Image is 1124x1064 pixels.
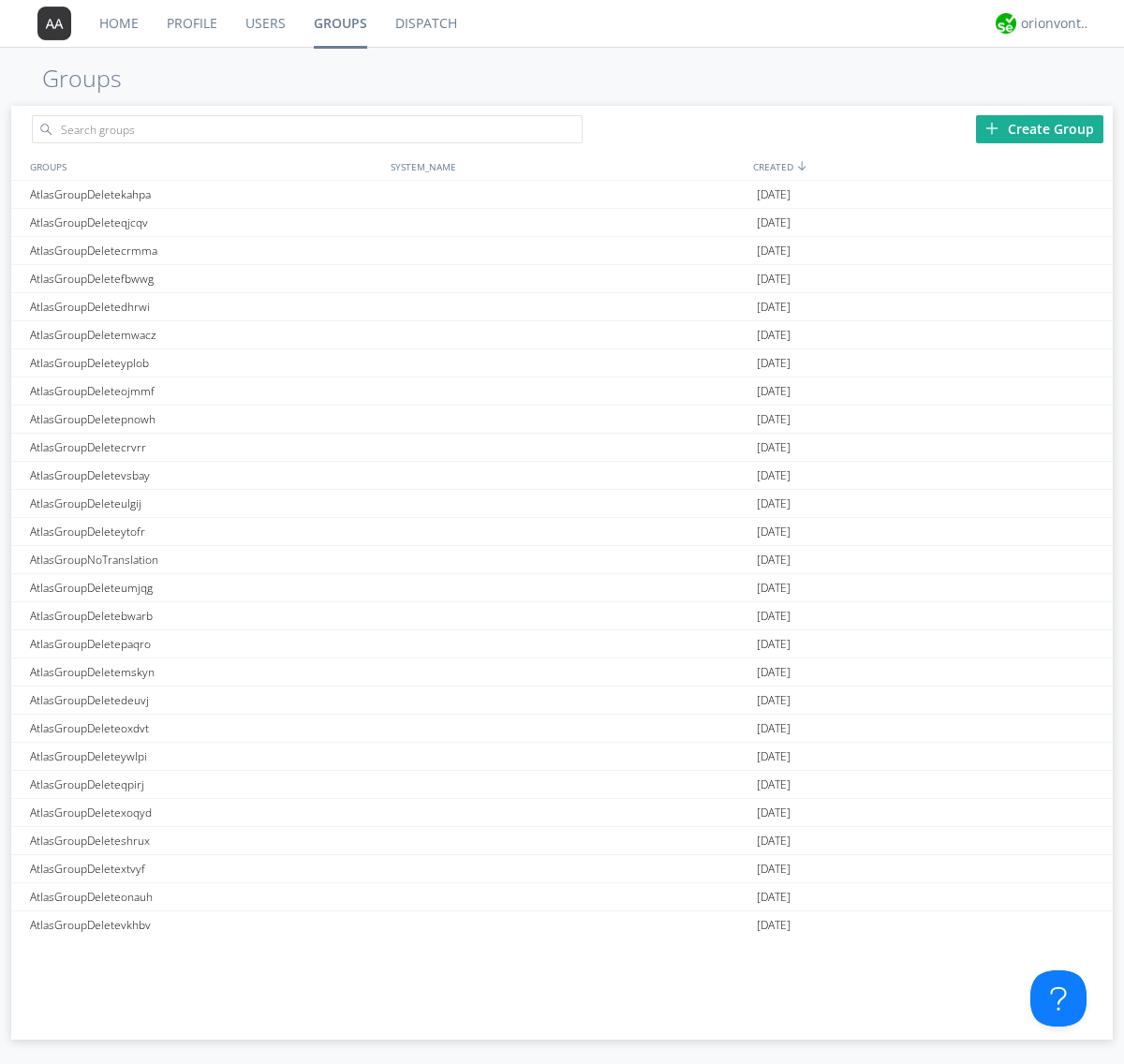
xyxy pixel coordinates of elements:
div: SYSTEM_NAME [386,153,748,180]
div: Create Group [976,115,1103,143]
div: AtlasGroupDeletecrmma [25,237,386,264]
div: AtlasGroupDeleteshrux [25,827,386,854]
a: AtlasGroupDeleteojmmf[DATE] [11,377,1113,406]
div: AtlasGroupDeletexoqyd [25,799,386,826]
a: AtlasGroupDeletebwarb[DATE] [11,602,1113,630]
a: AtlasGroupDeletecrvrr[DATE] [11,434,1113,462]
input: Search groups [32,115,583,143]
img: plus.svg [985,122,998,135]
a: AtlasGroupDeletedeuvj[DATE] [11,687,1113,715]
span: [DATE] [757,546,791,574]
div: GROUPS [25,153,381,180]
div: CREATED [748,153,1113,180]
div: AtlasGroupDeleteumjqg [25,574,386,601]
div: AtlasGroupDeletepnowh [25,406,386,433]
a: AtlasGroupDeletecrmma[DATE] [11,237,1113,265]
div: AtlasGroupDeleteulgij [25,490,386,517]
div: AtlasGroupDeletedeuvj [25,687,386,714]
a: AtlasGroupDeleteshrux[DATE] [11,827,1113,855]
a: AtlasGroupDeletekahpa[DATE] [11,181,1113,209]
a: AtlasGroupDeletepnowh[DATE] [11,406,1113,434]
div: AtlasGroupDeletedhrwi [25,293,386,320]
span: [DATE] [757,490,791,518]
div: AtlasGroupDeleteywlpi [25,743,386,770]
a: AtlasGroupDeletextvyf[DATE] [11,855,1113,883]
div: AtlasGroupDeleteqjcqv [25,209,386,236]
span: [DATE] [757,518,791,546]
div: AtlasGroupDeletefbwwg [25,265,386,292]
div: AtlasGroupDeletecrvrr [25,434,386,461]
span: [DATE] [757,743,791,771]
span: [DATE] [757,265,791,293]
img: 29d36aed6fa347d5a1537e7736e6aa13 [996,13,1016,34]
a: AtlasGroupDeleteoxdvt[DATE] [11,715,1113,743]
span: [DATE] [757,434,791,462]
span: [DATE] [757,687,791,715]
div: AtlasGroupDeleteonauh [25,883,386,910]
div: AtlasGroupDeletemskyn [25,658,386,686]
a: AtlasGroupDeletedhrwi[DATE] [11,293,1113,321]
div: AtlasGroupDeletextvyf [25,855,386,882]
a: AtlasGroupDeleteumjqg[DATE] [11,574,1113,602]
span: [DATE] [757,658,791,687]
span: [DATE] [757,574,791,602]
span: [DATE] [757,377,791,406]
div: orionvontas+atlas+automation+org2 [1021,14,1091,33]
span: [DATE] [757,771,791,799]
span: [DATE] [757,237,791,265]
span: [DATE] [757,911,791,939]
a: AtlasGroupDeletevsbay[DATE] [11,462,1113,490]
span: [DATE] [757,293,791,321]
a: AtlasGroupDeletevkhbv[DATE] [11,911,1113,939]
a: AtlasGroupDeletefbwwg[DATE] [11,265,1113,293]
a: AtlasGroupDeleteyplob[DATE] [11,349,1113,377]
a: AtlasGroupDeletemwacz[DATE] [11,321,1113,349]
a: AtlasGroupDeleteulgij[DATE] [11,490,1113,518]
div: AtlasGroupDeletevsbay [25,462,386,489]
div: AtlasGroupDeletemwacz [25,321,386,348]
div: AtlasGroupNoTranslation [25,546,386,573]
span: [DATE] [757,630,791,658]
span: [DATE] [757,321,791,349]
a: AtlasGroupDeleteqjcqv[DATE] [11,209,1113,237]
div: AtlasGroupDeleteqpirj [25,771,386,798]
span: [DATE] [757,715,791,743]
a: AtlasGroupDeleteonauh[DATE] [11,883,1113,911]
a: AtlasGroupDeleteywlpi[DATE] [11,743,1113,771]
span: [DATE] [757,349,791,377]
div: AtlasGroupDeletebwarb [25,602,386,629]
span: [DATE] [757,799,791,827]
div: AtlasGroupDeletevkhbv [25,911,386,938]
a: AtlasGroupDeleteqpirj[DATE] [11,771,1113,799]
span: [DATE] [757,827,791,855]
iframe: Toggle Customer Support [1030,970,1087,1027]
div: AtlasGroupDeleteoxdvt [25,715,386,742]
a: AtlasGroupDeleteytofr[DATE] [11,518,1113,546]
div: AtlasGroupDeletepaqro [25,630,386,658]
a: AtlasGroupNoTranslation[DATE] [11,546,1113,574]
a: AtlasGroupDeletexoqyd[DATE] [11,799,1113,827]
span: [DATE] [757,181,791,209]
span: [DATE] [757,883,791,911]
a: AtlasGroupDeletepaqro[DATE] [11,630,1113,658]
div: AtlasGroupDeletekahpa [25,181,386,208]
a: AtlasGroupDeletemskyn[DATE] [11,658,1113,687]
div: AtlasGroupDeleteyplob [25,349,386,377]
span: [DATE] [757,855,791,883]
span: [DATE] [757,602,791,630]
span: [DATE] [757,406,791,434]
span: [DATE] [757,209,791,237]
span: [DATE] [757,462,791,490]
img: 373638.png [37,7,71,40]
div: AtlasGroupDeleteytofr [25,518,386,545]
div: AtlasGroupDeleteojmmf [25,377,386,405]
